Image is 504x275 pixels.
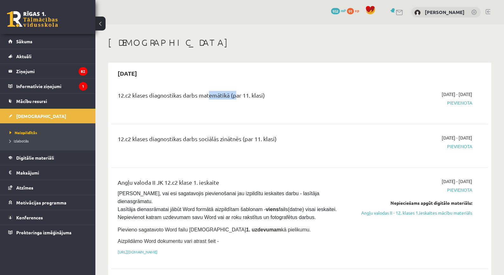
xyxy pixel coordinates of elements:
[118,249,157,254] a: [URL][DOMAIN_NAME]
[118,238,219,244] span: Aizpildāmo Word dokumentu vari atrast šeit -
[16,230,72,235] span: Proktoringa izmēģinājums
[16,53,31,59] span: Aktuāli
[118,178,351,190] div: Angļu valoda II JK 12.c2 klase 1. ieskaite
[8,79,87,93] a: Informatīvie ziņojumi1
[341,8,346,13] span: mP
[16,165,87,180] legend: Maksājumi
[79,67,87,76] i: 82
[111,66,143,81] h2: [DATE]
[425,9,465,15] a: [PERSON_NAME]
[10,130,37,135] span: Neizpildītās
[16,185,33,190] span: Atzīmes
[10,138,89,144] a: Izlabotās
[360,143,472,150] span: Pievienota
[8,64,87,79] a: Ziņojumi82
[246,227,281,232] strong: 1. uzdevumam
[118,227,311,232] span: Pievieno sagatavoto Word failu [DEMOGRAPHIC_DATA] kā pielikumu.
[266,207,279,212] strong: viens
[8,180,87,195] a: Atzīmes
[360,100,472,106] span: Pievienota
[10,130,89,135] a: Neizpildītās
[360,200,472,206] div: Nepieciešams apgūt digitālo materiālu:
[8,150,87,165] a: Digitālie materiāli
[16,200,66,205] span: Motivācijas programma
[16,98,47,104] span: Mācību resursi
[16,155,54,161] span: Digitālie materiāli
[118,134,351,146] div: 12.c2 klases diagnostikas darbs sociālās zinātnēs (par 11. klasi)
[118,191,338,220] span: [PERSON_NAME], vai esi sagatavojis pievienošanai jau izpildītu ieskaites darbu - lasītāja dienasg...
[8,165,87,180] a: Maksājumi
[10,138,29,143] span: Izlabotās
[16,113,66,119] span: [DEMOGRAPHIC_DATA]
[118,91,351,103] div: 12.c2 klases diagnostikas darbs matemātikā (par 11. klasi)
[8,195,87,210] a: Motivācijas programma
[442,134,472,141] span: [DATE] - [DATE]
[16,215,43,220] span: Konferences
[108,37,491,48] h1: [DEMOGRAPHIC_DATA]
[360,187,472,193] span: Pievienota
[414,10,421,16] img: Artjoms Rinkevičs
[7,11,58,27] a: Rīgas 1. Tālmācības vidusskola
[8,34,87,49] a: Sākums
[8,210,87,225] a: Konferences
[347,8,362,13] a: 91 xp
[16,64,87,79] legend: Ziņojumi
[442,91,472,98] span: [DATE] - [DATE]
[8,49,87,64] a: Aktuāli
[8,94,87,108] a: Mācību resursi
[355,8,359,13] span: xp
[360,210,472,216] a: Angļu valodas II - 12. klases 1.ieskaites mācību materiāls
[331,8,346,13] a: 932 mP
[16,38,32,44] span: Sākums
[347,8,354,14] span: 91
[8,109,87,123] a: [DEMOGRAPHIC_DATA]
[16,79,87,93] legend: Informatīvie ziņojumi
[331,8,340,14] span: 932
[8,225,87,240] a: Proktoringa izmēģinājums
[79,82,87,91] i: 1
[442,178,472,185] span: [DATE] - [DATE]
